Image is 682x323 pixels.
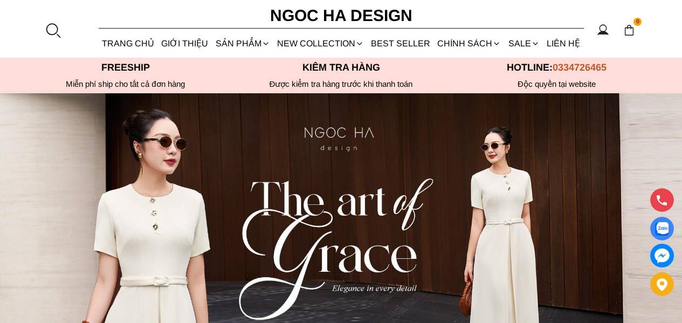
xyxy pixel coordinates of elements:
div: SẢN PHẨM [212,29,273,58]
a: SALE [505,29,543,58]
span: 0334726465 [553,62,607,73]
p: Hotline: [449,62,665,73]
font: Kiểm tra hàng [302,62,380,73]
a: messenger [650,244,674,267]
p: Được kiểm tra hàng trước khi thanh toán [233,79,449,89]
a: GIỚI THIỆU [158,29,212,58]
a: Display image [650,217,674,240]
a: BEST SELLER [368,29,434,58]
img: Display image [655,222,669,236]
div: Chính sách [434,29,505,58]
img: img-CART-ICON-ksit0nf1 [623,24,635,36]
h6: Độc quyền tại website [449,79,665,89]
a: Ngoc Ha Design [260,3,422,29]
a: TRANG CHỦ [99,29,158,58]
div: Miễn phí ship cho tất cả đơn hàng [18,79,233,89]
a: LIÊN HỆ [543,29,583,58]
p: Freeship [18,62,233,73]
span: 0 [633,18,642,26]
a: NEW COLLECTION [273,29,367,58]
